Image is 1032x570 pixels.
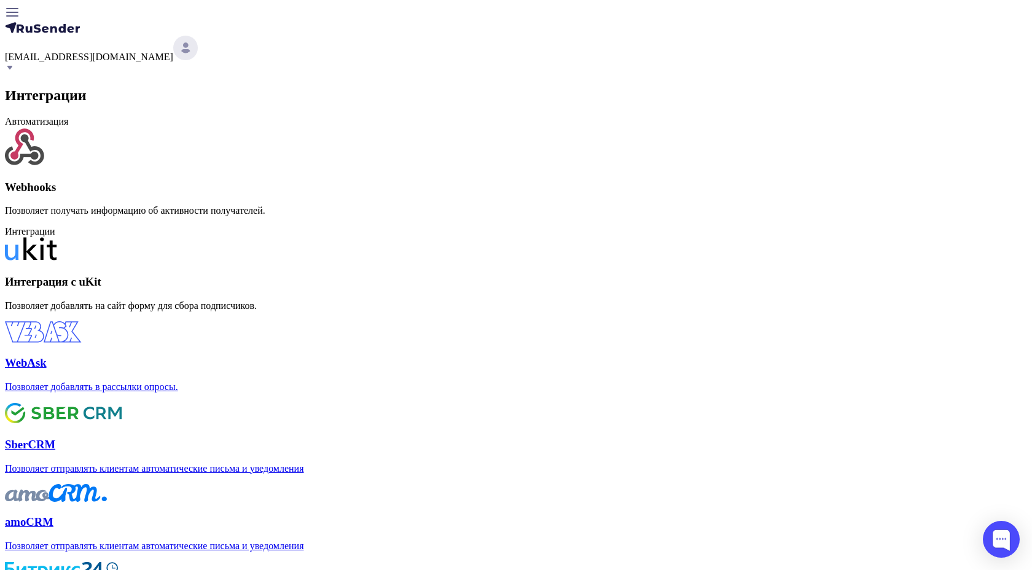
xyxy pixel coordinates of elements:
div: Автоматизация [5,116,1027,127]
p: Позволяет отправлять клиентам автоматические письма и уведомления [5,463,1027,474]
div: Интеграции [5,226,1027,237]
a: WebhooksПозволяет получать информацию об активности получателей. [5,127,1027,216]
a: SberCRMПозволяет отправлять клиентам автоматические письма и уведомления [5,402,1027,474]
p: Позволяет добавлять на сайт форму для сбора подписчиков. [5,300,1027,311]
p: Позволяет получать информацию об активности получателей. [5,205,1027,216]
p: Позволяет добавлять в рассылки опросы. [5,381,1027,392]
h2: Интеграции [5,87,1027,104]
a: Интеграция с uKitПозволяет добавлять на сайт форму для сбора подписчиков. [5,237,1027,311]
a: amoCRMПозволяет отправлять клиентам автоматические письма и уведомления [5,484,1027,552]
h3: WebAsk [5,356,1027,370]
h3: SberCRM [5,438,1027,451]
h3: amoCRM [5,515,1027,529]
h3: Интеграция с uKit [5,275,1027,289]
span: [EMAIL_ADDRESS][DOMAIN_NAME] [5,52,173,62]
h3: Webhooks [5,181,1027,194]
a: WebAskПозволяет добавлять в рассылки опросы. [5,321,1027,392]
p: Позволяет отправлять клиентам автоматические письма и уведомления [5,541,1027,552]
